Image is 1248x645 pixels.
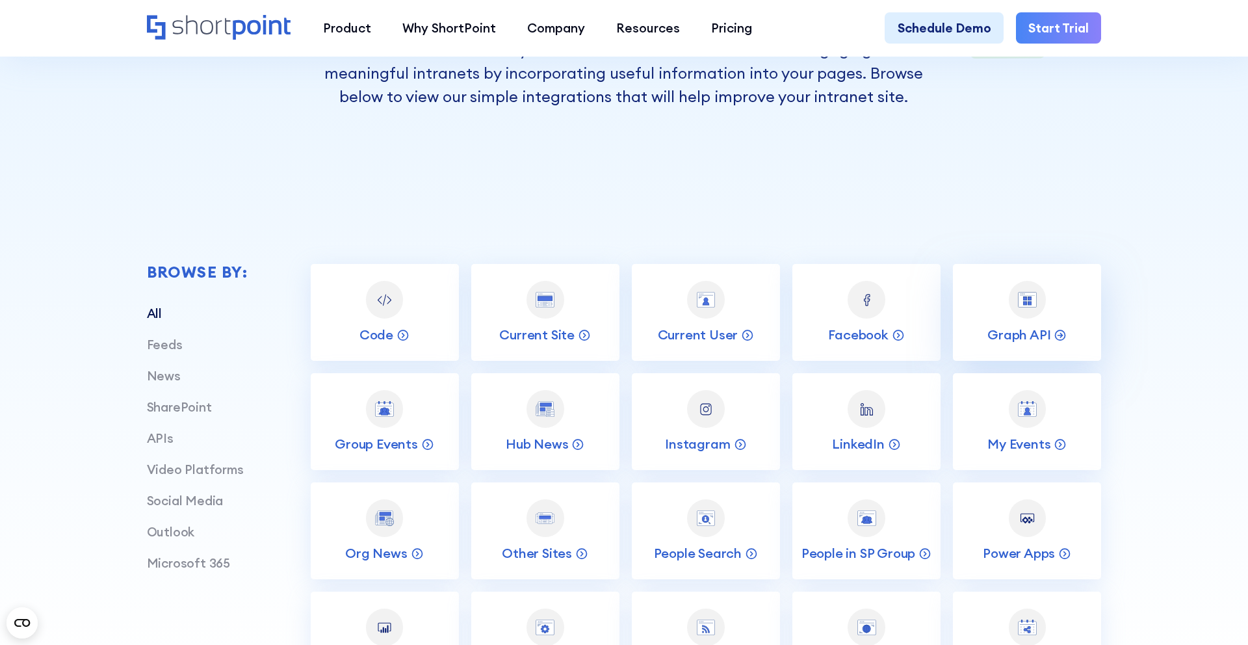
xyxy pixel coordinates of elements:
[953,264,1101,361] a: Graph APIGraph API
[147,306,162,321] a: All
[616,19,680,38] div: Resources
[359,326,393,343] p: Code
[375,291,394,309] img: Code
[1018,292,1037,308] img: Graph API
[857,510,876,526] img: People in SP Group
[792,264,941,361] a: FacebookFacebook
[345,545,407,562] p: Org News
[792,482,941,579] a: People in SP GroupPeople in SP Group
[987,436,1050,453] p: My Events
[658,326,738,343] p: Current User
[1018,620,1037,635] img: Shared Events
[307,12,387,44] a: Product
[315,14,933,108] p: ShortPoint enables you to easily integrate a variety of internal and external data and media sour...
[1018,401,1037,417] img: My Events
[147,430,174,446] a: APIs
[711,19,752,38] div: Pricing
[506,436,568,453] p: Hub News
[375,510,394,526] img: Org News
[387,12,512,44] a: Why ShortPoint
[471,482,619,579] a: Other SitesOther Sites
[335,436,418,453] p: Group Events
[536,620,554,635] img: REST API
[697,400,716,419] img: Instagram
[147,524,195,540] a: Outlook
[311,482,459,579] a: Org NewsOrg News
[147,462,244,477] a: Video Platforms
[471,264,619,361] a: Current SiteCurrent Site
[857,620,876,635] img: SharePoint Site URL
[953,373,1101,470] a: My EventsMy Events
[536,512,554,525] img: Other Sites
[147,399,212,415] a: SharePoint
[536,292,554,308] img: Current Site
[801,545,915,562] p: People in SP Group
[147,555,231,571] a: Microsoft 365
[832,436,884,453] p: LinkedIn
[695,12,768,44] a: Pricing
[632,264,780,361] a: Current UserCurrent User
[654,545,742,562] p: People Search
[1183,583,1248,645] iframe: Chat Widget
[1018,509,1037,528] img: Power Apps
[512,12,601,44] a: Company
[792,373,941,470] a: LinkedInLinkedIn
[147,493,224,508] a: Social Media
[697,292,716,308] img: Current User
[987,326,1050,343] p: Graph API
[147,368,181,384] a: News
[375,618,394,637] img: Power BI
[632,482,780,579] a: People SearchPeople Search
[953,482,1101,579] a: Power AppsPower Apps
[857,400,876,419] img: LinkedIn
[601,12,695,44] a: Resources
[983,545,1055,562] p: Power Apps
[697,510,716,526] img: People Search
[828,326,888,343] p: Facebook
[323,19,371,38] div: Product
[857,291,876,309] img: Facebook
[311,373,459,470] a: Group EventsGroup Events
[499,326,575,343] p: Current Site
[697,620,716,635] img: RSS Feeds
[402,19,496,38] div: Why ShortPoint
[885,12,1003,44] a: Schedule Demo
[527,19,585,38] div: Company
[147,264,248,280] div: Browse by:
[6,607,38,638] button: Open CMP widget
[375,401,394,417] img: Group Events
[665,436,730,453] p: Instagram
[147,15,292,42] a: Home
[1016,12,1101,44] a: Start Trial
[536,401,554,417] img: Hub News
[502,545,572,562] p: Other Sites
[147,337,183,352] a: Feeds
[311,264,459,361] a: CodeCode
[471,373,619,470] a: Hub NewsHub News
[632,373,780,470] a: InstagramInstagram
